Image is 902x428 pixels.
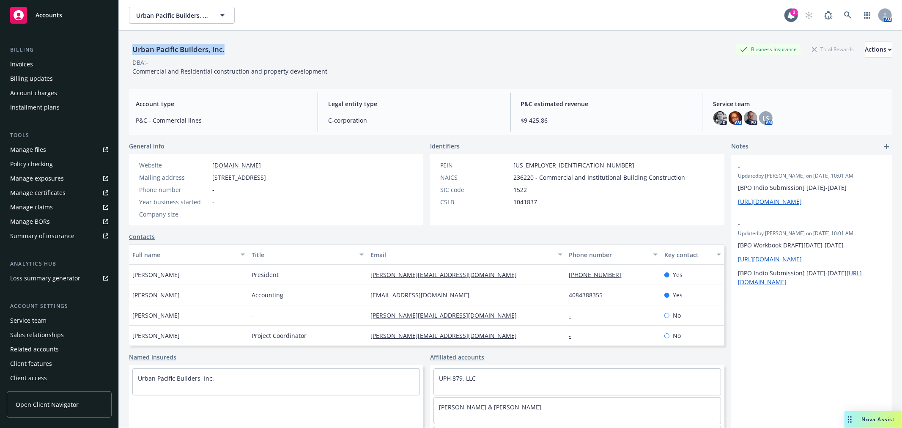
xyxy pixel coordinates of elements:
[731,142,748,152] span: Notes
[762,114,769,123] span: LS
[36,12,62,19] span: Accounts
[844,411,855,428] div: Drag to move
[328,116,500,125] span: C-corporation
[129,142,164,151] span: General info
[10,157,53,171] div: Policy checking
[10,72,53,85] div: Billing updates
[844,411,902,428] button: Nova Assist
[132,331,180,340] span: [PERSON_NAME]
[10,215,50,228] div: Manage BORs
[10,86,57,100] div: Account charges
[7,200,112,214] a: Manage claims
[729,111,742,125] img: photo
[132,250,236,259] div: Full name
[569,250,648,259] div: Phone number
[252,311,254,320] span: -
[10,186,66,200] div: Manage certificates
[7,3,112,27] a: Accounts
[212,210,214,219] span: -
[7,302,112,310] div: Account settings
[10,343,59,356] div: Related accounts
[212,161,261,169] a: [DOMAIN_NAME]
[370,311,524,319] a: [PERSON_NAME][EMAIL_ADDRESS][DOMAIN_NAME]
[212,173,266,182] span: [STREET_ADDRESS]
[136,11,209,20] span: Urban Pacific Builders, Inc.
[738,230,885,237] span: Updated by [PERSON_NAME] on [DATE] 10:01 AM
[132,270,180,279] span: [PERSON_NAME]
[569,271,628,279] a: [PHONE_NUMBER]
[790,8,798,16] div: 2
[252,331,307,340] span: Project Coordinator
[736,44,801,55] div: Business Insurance
[808,44,858,55] div: Total Rewards
[661,244,724,265] button: Key contact
[738,183,885,192] p: [BPO Indio Submission] [DATE]-[DATE]
[10,143,46,156] div: Manage files
[139,198,209,206] div: Year business started
[738,255,802,263] a: [URL][DOMAIN_NAME]
[738,198,802,206] a: [URL][DOMAIN_NAME]
[7,72,112,85] a: Billing updates
[673,270,683,279] span: Yes
[801,7,817,24] a: Start snowing
[10,314,47,327] div: Service team
[566,244,661,265] button: Phone number
[370,291,476,299] a: [EMAIL_ADDRESS][DOMAIN_NAME]
[7,215,112,228] a: Manage BORs
[673,291,683,299] span: Yes
[252,270,279,279] span: President
[129,232,155,241] a: Contacts
[7,186,112,200] a: Manage certificates
[129,353,176,362] a: Named insureds
[882,142,892,152] a: add
[664,250,712,259] div: Key contact
[569,311,578,319] a: -
[673,311,681,320] span: No
[10,200,53,214] div: Manage claims
[10,371,47,385] div: Client access
[859,7,876,24] a: Switch app
[139,185,209,194] div: Phone number
[7,357,112,370] a: Client features
[731,213,892,293] div: -Updatedby [PERSON_NAME] on [DATE] 10:01 AM[BPO Workbook DRAFT][DATE]-[DATE][URL][DOMAIN_NAME][BP...
[513,173,685,182] span: 236220 - Commercial and Institutional Building Construction
[7,157,112,171] a: Policy checking
[370,332,524,340] a: [PERSON_NAME][EMAIL_ADDRESS][DOMAIN_NAME]
[212,198,214,206] span: -
[513,185,527,194] span: 1522
[248,244,367,265] button: Title
[7,143,112,156] a: Manage files
[521,116,693,125] span: $9,425.86
[10,101,60,114] div: Installment plans
[820,7,837,24] a: Report a Bug
[10,58,33,71] div: Invoices
[136,99,307,108] span: Account type
[439,403,541,411] a: [PERSON_NAME] & [PERSON_NAME]
[132,311,180,320] span: [PERSON_NAME]
[569,291,610,299] a: 4084388355
[370,250,553,259] div: Email
[10,272,80,285] div: Loss summary generator
[252,291,283,299] span: Accounting
[7,371,112,385] a: Client access
[865,41,892,58] button: Actions
[7,229,112,243] a: Summary of insurance
[738,269,885,286] p: [BPO Indio Submission] [DATE]-[DATE]
[139,210,209,219] div: Company size
[139,173,209,182] div: Mailing address
[129,244,248,265] button: Full name
[16,400,79,409] span: Open Client Navigator
[440,173,510,182] div: NAICS
[7,314,112,327] a: Service team
[862,416,895,423] span: Nova Assist
[7,172,112,185] a: Manage exposures
[7,101,112,114] a: Installment plans
[10,357,52,370] div: Client features
[129,44,228,55] div: Urban Pacific Builders, Inc.
[10,172,64,185] div: Manage exposures
[430,353,484,362] a: Affiliated accounts
[738,219,863,228] span: -
[744,111,757,125] img: photo
[370,271,524,279] a: [PERSON_NAME][EMAIL_ADDRESS][DOMAIN_NAME]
